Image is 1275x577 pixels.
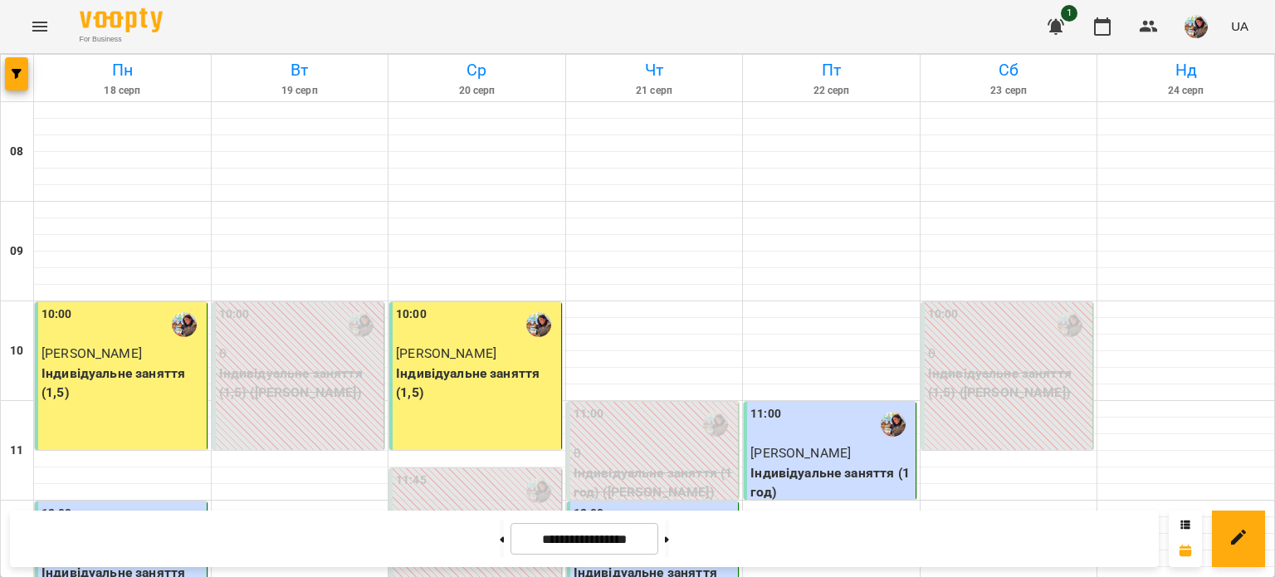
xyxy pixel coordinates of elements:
[923,57,1095,83] h6: Сб
[745,57,917,83] h6: Пт
[391,83,563,99] h6: 20 серп
[349,312,374,337] img: Гаврилова Інна Іванівна
[569,83,740,99] h6: 21 серп
[20,7,60,46] button: Menu
[10,143,23,161] h6: 08
[219,306,250,324] label: 10:00
[219,364,381,403] p: Індивідуальне заняття (1,5) ([PERSON_NAME])
[750,445,851,461] span: [PERSON_NAME]
[928,344,1090,364] p: 0
[391,57,563,83] h6: Ср
[80,8,163,32] img: Voopty Logo
[37,83,208,99] h6: 18 серп
[214,83,386,99] h6: 19 серп
[574,463,735,502] p: Індивідуальне заняття (1 год) ([PERSON_NAME])
[214,57,386,83] h6: Вт
[172,312,197,337] img: Гаврилова Інна Іванівна
[42,306,72,324] label: 10:00
[569,57,740,83] h6: Чт
[1231,17,1248,35] span: UA
[396,306,427,324] label: 10:00
[37,57,208,83] h6: Пн
[574,405,604,423] label: 11:00
[745,83,917,99] h6: 22 серп
[928,306,959,324] label: 10:00
[10,242,23,261] h6: 09
[1185,15,1208,38] img: 8f0a5762f3e5ee796b2308d9112ead2f.jpeg
[923,83,1095,99] h6: 23 серп
[42,345,142,361] span: [PERSON_NAME]
[1100,83,1272,99] h6: 24 серп
[526,312,551,337] img: Гаврилова Інна Іванівна
[703,412,728,437] img: Гаврилова Інна Іванівна
[10,342,23,360] h6: 10
[396,364,558,403] p: Індивідуальне заняття (1,5)
[1058,312,1082,337] img: Гаврилова Інна Іванівна
[881,412,906,437] img: Гаврилова Інна Іванівна
[750,405,781,423] label: 11:00
[574,443,735,463] p: 0
[396,345,496,361] span: [PERSON_NAME]
[396,472,427,490] label: 11:45
[10,442,23,460] h6: 11
[526,478,551,503] img: Гаврилова Інна Іванівна
[1224,11,1255,42] button: UA
[42,364,203,403] p: Індивідуальне заняття (1,5)
[219,344,381,364] p: 0
[1061,5,1077,22] span: 1
[928,364,1090,403] p: Індивідуальне заняття (1,5) ([PERSON_NAME])
[750,463,912,502] p: Індивідуальне заняття (1 год)
[80,34,163,45] span: For Business
[1100,57,1272,83] h6: Нд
